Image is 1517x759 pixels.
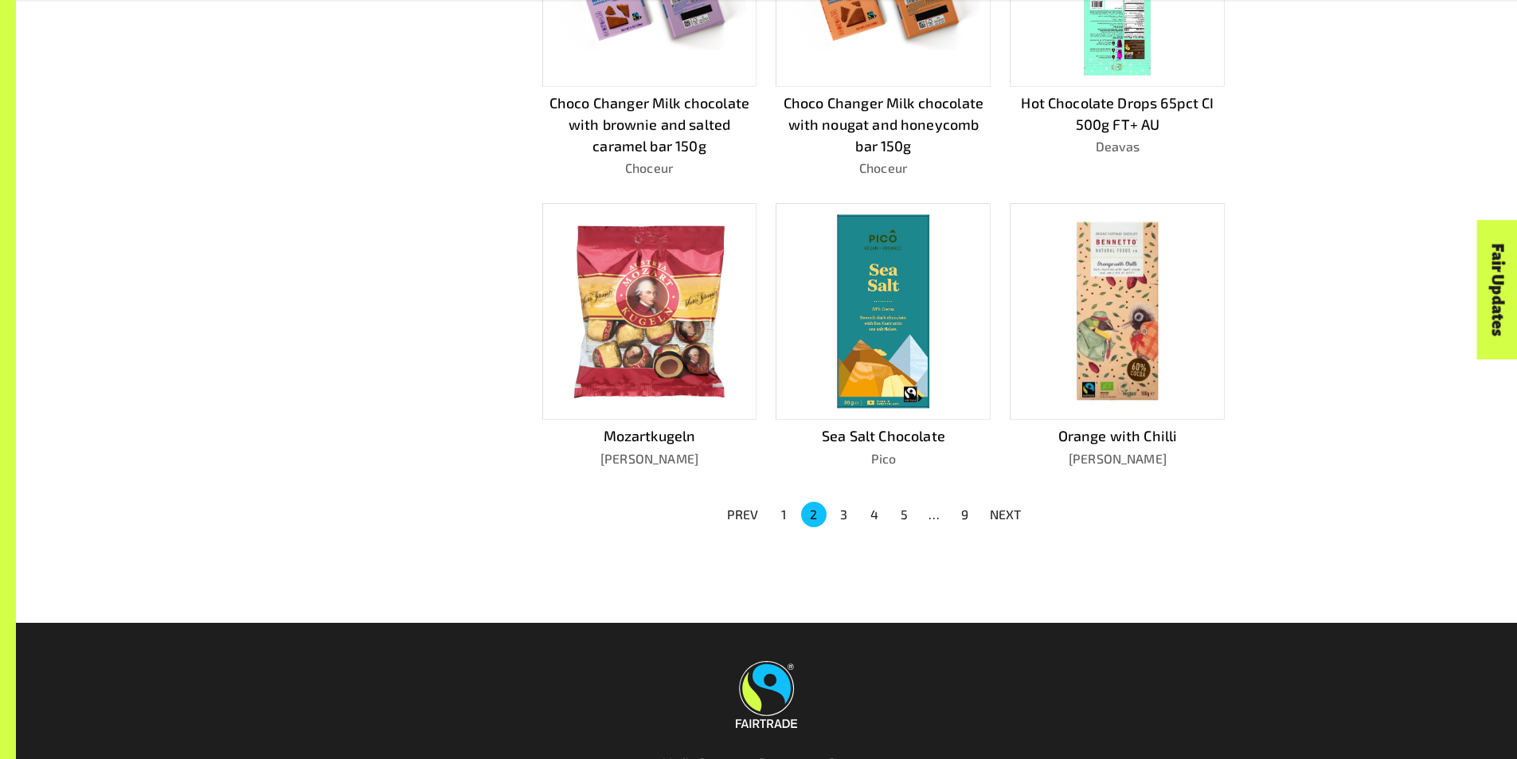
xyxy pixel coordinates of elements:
[1010,203,1225,468] a: Orange with Chilli[PERSON_NAME]
[727,505,759,524] p: PREV
[776,92,991,157] p: Choco Changer Milk chocolate with nougat and honeycomb bar 150g
[717,500,768,529] button: PREV
[542,203,757,468] a: Mozartkugeln[PERSON_NAME]
[717,500,1031,529] nav: pagination navigation
[776,449,991,468] p: Pico
[542,158,757,178] p: Choceur
[922,505,948,524] div: …
[1010,137,1225,156] p: Deavas
[1010,449,1225,468] p: [PERSON_NAME]
[776,203,991,468] a: Sea Salt ChocolatePico
[862,502,887,527] button: Go to page 4
[1010,92,1225,135] p: Hot Chocolate Drops 65pct CI 500g FT+ AU
[1010,425,1225,447] p: Orange with Chilli
[980,500,1031,529] button: NEXT
[952,502,978,527] button: Go to page 9
[542,449,757,468] p: [PERSON_NAME]
[542,425,757,447] p: Mozartkugeln
[771,502,796,527] button: Go to page 1
[542,92,757,157] p: Choco Changer Milk chocolate with brownie and salted caramel bar 150g
[776,158,991,178] p: Choceur
[801,502,827,527] button: page 2
[892,502,917,527] button: Go to page 5
[990,505,1022,524] p: NEXT
[736,661,797,728] img: Fairtrade Australia New Zealand logo
[776,425,991,447] p: Sea Salt Chocolate
[831,502,857,527] button: Go to page 3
